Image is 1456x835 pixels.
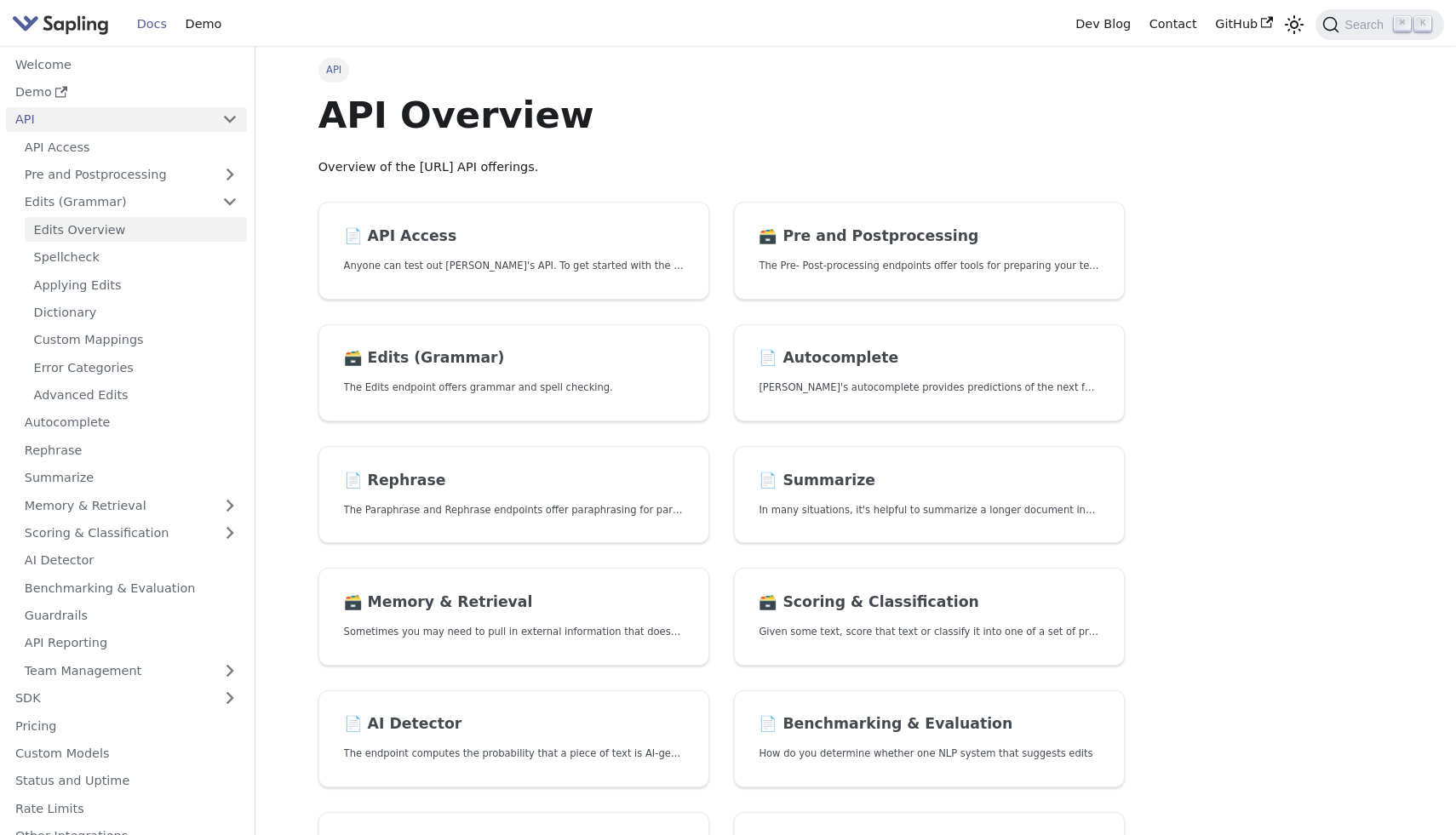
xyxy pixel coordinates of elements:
nav: Breadcrumbs [318,58,1125,82]
button: Expand sidebar category 'SDK' [213,686,247,711]
a: Summarize [15,466,247,490]
p: Overview of the [URL] API offerings. [318,157,1125,178]
h1: API Overview [318,92,1125,138]
a: Demo [176,11,231,37]
a: Memory & Retrieval [15,493,247,518]
a: Dictionary [25,300,247,325]
p: Sometimes you may need to pull in external information that doesn't fit in the context size of an... [344,624,684,640]
a: Status and Uptime [6,769,247,793]
img: Sapling.ai [12,12,109,37]
a: API Reporting [15,631,247,655]
a: 📄️ API AccessAnyone can test out [PERSON_NAME]'s API. To get started with the API, simply: [318,202,709,300]
a: 📄️ AI DetectorThe endpoint computes the probability that a piece of text is AI-generated, [318,690,709,788]
p: Anyone can test out Sapling's API. To get started with the API, simply: [344,258,684,274]
a: 📄️ RephraseThe Paraphrase and Rephrase endpoints offer paraphrasing for particular styles. [318,446,709,544]
a: Rephrase [15,438,247,462]
a: Benchmarking & Evaluation [15,575,247,600]
a: 📄️ Autocomplete[PERSON_NAME]'s autocomplete provides predictions of the next few characters or words [734,324,1125,422]
p: The Edits endpoint offers grammar and spell checking. [344,380,684,396]
kbd: ⌘ [1394,16,1411,31]
h2: Benchmarking & Evaluation [759,715,1098,734]
h2: API Access [344,227,684,246]
a: Rate Limits [6,796,247,821]
button: Switch between dark and light mode (currently light mode) [1282,12,1307,37]
a: Pricing [6,713,247,738]
a: Demo [6,80,247,105]
a: Edits (Grammar) [15,190,247,214]
a: Error Categories [25,355,247,380]
span: API [318,58,350,82]
p: The Paraphrase and Rephrase endpoints offer paraphrasing for particular styles. [344,502,684,518]
a: 🗃️ Scoring & ClassificationGiven some text, score that text or classify it into one of a set of p... [734,568,1125,666]
a: Contact [1140,11,1207,37]
h2: Memory & Retrieval [344,593,684,612]
a: Sapling.ai [12,12,115,37]
h2: Pre and Postprocessing [759,227,1098,246]
a: Docs [128,11,176,37]
button: Search (Command+K) [1316,9,1443,40]
a: API [6,107,213,132]
button: Collapse sidebar category 'API' [213,107,247,132]
p: The endpoint computes the probability that a piece of text is AI-generated, [344,746,684,762]
a: GitHub [1206,11,1281,37]
a: API Access [15,134,247,159]
a: Spellcheck [25,245,247,270]
span: Search [1339,18,1394,31]
a: SDK [6,686,213,711]
a: Dev Blog [1066,11,1139,37]
a: Applying Edits [25,272,247,297]
p: In many situations, it's helpful to summarize a longer document into a shorter, more easily diges... [759,502,1098,518]
a: Pre and Postprocessing [15,163,247,187]
h2: Rephrase [344,472,684,490]
a: AI Detector [15,548,247,573]
a: Custom Models [6,741,247,766]
kbd: K [1414,16,1431,31]
h2: Summarize [759,472,1098,490]
a: 🗃️ Edits (Grammar)The Edits endpoint offers grammar and spell checking. [318,324,709,422]
h2: AI Detector [344,715,684,734]
p: How do you determine whether one NLP system that suggests edits [759,746,1098,762]
a: Welcome [6,52,247,77]
p: Given some text, score that text or classify it into one of a set of pre-specified categories. [759,624,1098,640]
a: Edits Overview [25,217,247,242]
a: Custom Mappings [25,328,247,352]
a: Autocomplete [15,410,247,435]
a: Scoring & Classification [15,521,247,546]
a: Team Management [15,658,247,683]
p: Sapling's autocomplete provides predictions of the next few characters or words [759,380,1098,396]
a: 📄️ SummarizeIn many situations, it's helpful to summarize a longer document into a shorter, more ... [734,446,1125,544]
a: 📄️ Benchmarking & EvaluationHow do you determine whether one NLP system that suggests edits [734,690,1125,788]
h2: Scoring & Classification [759,593,1098,612]
a: 🗃️ Pre and PostprocessingThe Pre- Post-processing endpoints offer tools for preparing your text d... [734,202,1125,300]
a: Advanced Edits [25,383,247,408]
a: 🗃️ Memory & RetrievalSometimes you may need to pull in external information that doesn't fit in t... [318,568,709,666]
a: Guardrails [15,603,247,628]
h2: Edits (Grammar) [344,349,684,368]
p: The Pre- Post-processing endpoints offer tools for preparing your text data for ingestation as we... [759,258,1098,274]
h2: Autocomplete [759,349,1098,368]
